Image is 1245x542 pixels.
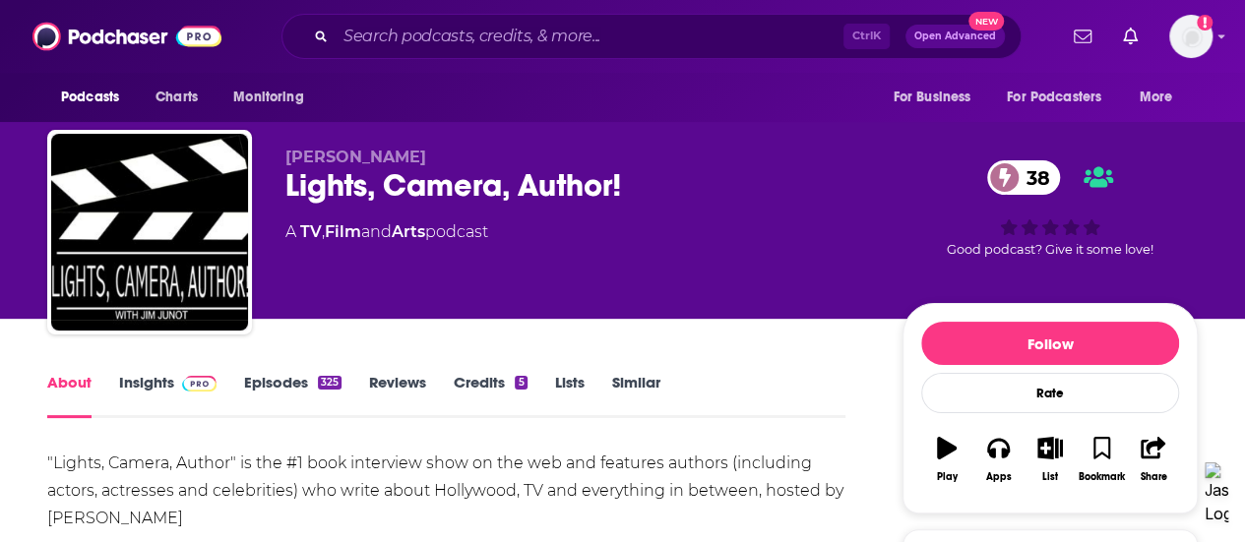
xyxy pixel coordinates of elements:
a: Show notifications dropdown [1115,20,1146,53]
span: and [361,222,392,241]
a: Film [325,222,361,241]
a: Lists [555,373,585,418]
span: 38 [1007,160,1060,195]
span: Logged in as RebRoz5 [1169,15,1213,58]
a: Reviews [369,373,426,418]
span: For Business [893,84,970,111]
a: Credits5 [454,373,527,418]
a: TV [300,222,322,241]
div: 5 [515,376,527,390]
a: Show notifications dropdown [1066,20,1099,53]
div: Share [1140,471,1166,483]
button: Show profile menu [1169,15,1213,58]
span: [PERSON_NAME] [285,148,426,166]
div: Rate [921,373,1179,413]
a: 38 [987,160,1060,195]
img: Podchaser - Follow, Share and Rate Podcasts [32,18,221,55]
button: open menu [879,79,995,116]
span: For Podcasters [1007,84,1101,111]
button: open menu [219,79,329,116]
button: Play [921,424,972,495]
div: Bookmark [1079,471,1125,483]
span: New [968,12,1004,30]
span: Charts [156,84,198,111]
button: Bookmark [1076,424,1127,495]
a: Charts [143,79,210,116]
button: List [1025,424,1076,495]
div: 325 [318,376,342,390]
button: open menu [994,79,1130,116]
a: Arts [392,222,425,241]
a: Similar [612,373,660,418]
input: Search podcasts, credits, & more... [336,21,843,52]
span: Good podcast? Give it some love! [947,242,1153,257]
span: Open Advanced [914,31,996,41]
button: Share [1128,424,1179,495]
a: Episodes325 [244,373,342,418]
img: Lights, Camera, Author! [51,134,248,331]
span: , [322,222,325,241]
img: Podchaser Pro [182,376,217,391]
svg: Add a profile image [1197,15,1213,30]
button: Open AdvancedNew [905,25,1005,48]
a: InsightsPodchaser Pro [119,373,217,418]
span: Monitoring [233,84,303,111]
button: open menu [1126,79,1198,116]
button: Follow [921,322,1179,365]
div: A podcast [285,220,488,244]
div: 38Good podcast? Give it some love! [903,148,1198,270]
div: Apps [986,471,1012,483]
a: About [47,373,92,418]
span: More [1140,84,1173,111]
div: Play [937,471,958,483]
span: Ctrl K [843,24,890,49]
div: Search podcasts, credits, & more... [281,14,1022,59]
button: Apps [972,424,1024,495]
div: List [1042,471,1058,483]
img: User Profile [1169,15,1213,58]
button: open menu [47,79,145,116]
span: Podcasts [61,84,119,111]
